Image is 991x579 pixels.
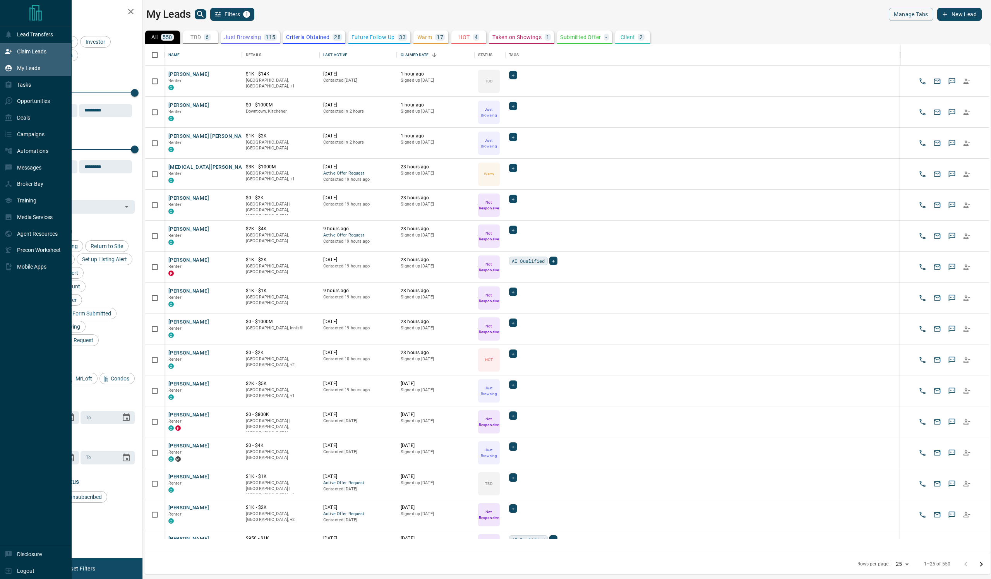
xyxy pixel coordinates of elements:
[933,263,941,271] svg: Email
[168,535,209,543] button: [PERSON_NAME]
[286,34,329,40] p: Criteria Obtained
[246,201,315,219] p: [GEOGRAPHIC_DATA] | [GEOGRAPHIC_DATA], [GEOGRAPHIC_DATA]
[401,201,470,207] p: Signed up [DATE]
[961,199,972,211] button: Reallocate
[640,34,643,40] p: 2
[919,139,926,147] svg: Call
[168,164,251,171] button: [MEDICAL_DATA][PERSON_NAME]
[399,34,406,40] p: 33
[512,288,514,296] span: +
[552,257,555,265] span: +
[168,209,174,214] div: condos.ca
[509,473,517,482] div: +
[961,137,972,149] button: Reallocate
[168,102,209,109] button: [PERSON_NAME]
[509,164,517,172] div: +
[509,380,517,389] div: +
[478,44,492,66] div: Status
[948,263,956,271] svg: Sms
[323,294,393,300] p: Contacted 19 hours ago
[479,106,499,118] p: Just Browsing
[79,256,130,262] span: Set up Listing Alert
[948,480,956,488] svg: Sms
[429,50,440,60] button: Sort
[933,170,941,178] svg: Email
[512,381,514,389] span: +
[244,12,249,17] span: 1
[168,147,174,152] div: condos.ca
[509,71,517,79] div: +
[931,385,943,397] button: Email
[512,319,514,327] span: +
[917,323,928,335] button: Call
[931,509,943,521] button: Email
[351,34,394,40] p: Future Follow Up
[85,240,129,252] div: Return to Site
[246,226,315,232] p: $2K - $4K
[963,356,970,364] svg: Reallocate
[509,102,517,110] div: +
[401,139,470,146] p: Signed up [DATE]
[931,199,943,211] button: Email
[917,106,928,118] button: Call
[168,44,180,66] div: Name
[946,323,958,335] button: SMS
[401,226,470,232] p: 23 hours ago
[961,354,972,366] button: Reallocate
[323,257,393,263] p: [DATE]
[323,226,393,232] p: 9 hours ago
[246,294,315,306] p: [GEOGRAPHIC_DATA], [GEOGRAPHIC_DATA]
[323,195,393,201] p: [DATE]
[509,133,517,141] div: +
[401,263,470,269] p: Signed up [DATE]
[919,201,926,209] svg: Call
[961,261,972,273] button: Reallocate
[961,416,972,428] button: Reallocate
[937,8,982,21] button: New Lead
[401,195,470,201] p: 23 hours ago
[948,201,956,209] svg: Sms
[485,78,492,84] p: TBD
[946,385,958,397] button: SMS
[948,232,956,240] svg: Sms
[246,139,315,151] p: [GEOGRAPHIC_DATA], [GEOGRAPHIC_DATA]
[146,8,191,21] h1: My Leads
[963,449,970,457] svg: Reallocate
[512,350,514,358] span: +
[168,473,209,481] button: [PERSON_NAME]
[931,323,943,335] button: Email
[25,8,135,17] h2: Filters
[474,44,505,66] div: Status
[168,411,209,419] button: [PERSON_NAME]
[917,354,928,366] button: Call
[246,164,315,170] p: $3K - $1000M
[437,34,443,40] p: 17
[401,77,470,84] p: Signed up [DATE]
[917,478,928,490] button: Call
[323,288,393,294] p: 9 hours ago
[919,480,926,488] svg: Call
[933,77,941,85] svg: Email
[919,294,926,302] svg: Call
[73,375,95,382] span: MrLoft
[484,171,494,177] p: Warm
[168,178,174,183] div: condos.ca
[479,292,499,304] p: Not Responsive
[168,264,182,269] span: Renter
[246,44,261,66] div: Details
[246,263,315,275] p: [GEOGRAPHIC_DATA], [GEOGRAPHIC_DATA]
[933,108,941,116] svg: Email
[168,226,209,233] button: [PERSON_NAME]
[931,478,943,490] button: Email
[512,71,514,79] span: +
[401,232,470,238] p: Signed up [DATE]
[963,108,970,116] svg: Reallocate
[118,410,134,425] button: Choose date
[168,233,182,238] span: Renter
[512,102,514,110] span: +
[919,108,926,116] svg: Call
[401,257,470,263] p: 23 hours ago
[931,261,943,273] button: Email
[917,416,928,428] button: Call
[963,387,970,395] svg: Reallocate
